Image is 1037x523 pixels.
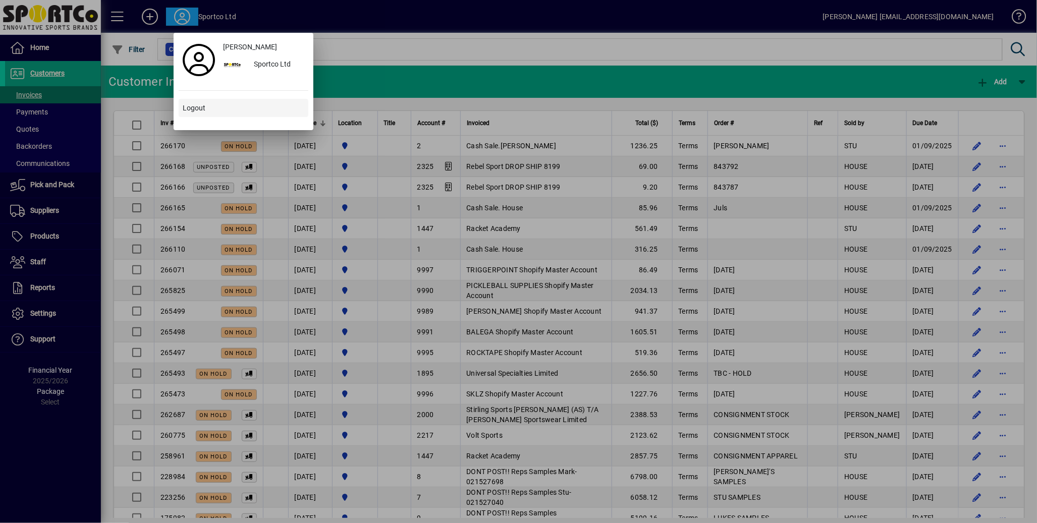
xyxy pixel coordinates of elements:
span: [PERSON_NAME] [223,42,277,52]
button: Logout [179,99,308,117]
div: Sportco Ltd [246,56,308,74]
a: Profile [179,51,219,69]
span: Logout [183,103,205,113]
a: [PERSON_NAME] [219,38,308,56]
button: Sportco Ltd [219,56,308,74]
